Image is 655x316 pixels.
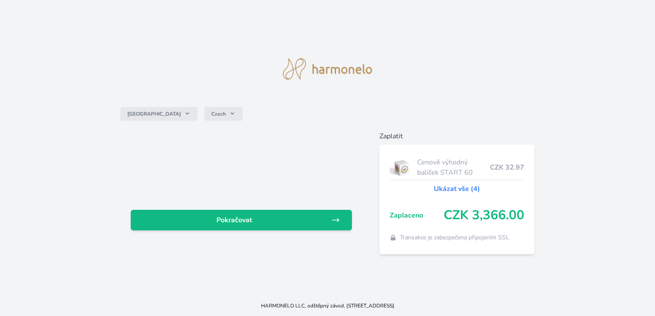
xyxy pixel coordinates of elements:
[400,233,509,242] span: Transakce je zabezpečena připojením SSL
[390,157,414,178] img: start.jpg
[127,110,181,117] span: [GEOGRAPHIC_DATA]
[490,162,524,173] span: CZK 32.97
[283,58,372,80] img: logo.svg
[379,131,535,141] h6: Zaplatit
[444,208,524,223] span: CZK 3,366.00
[417,157,490,178] span: Cenově výhodný balíček START 60
[211,110,226,117] span: Czech
[120,107,198,121] button: [GEOGRAPHIC_DATA]
[138,215,331,225] span: Pokračovat
[434,184,480,194] a: Ukázat vše (4)
[204,107,243,121] button: Czech
[390,210,444,221] span: Zaplaceno
[131,210,352,230] a: Pokračovat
